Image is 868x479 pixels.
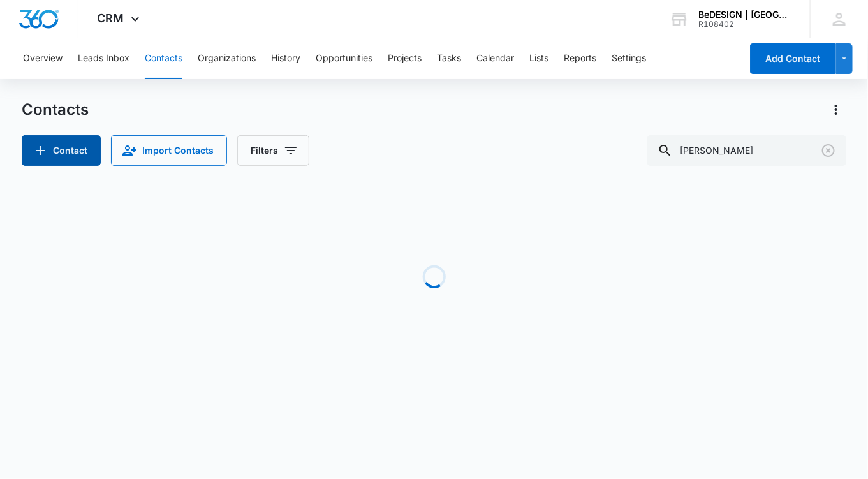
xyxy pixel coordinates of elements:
button: Lists [529,38,548,79]
button: Clear [818,140,839,161]
input: Search Contacts [647,135,846,166]
h1: Contacts [22,100,89,119]
button: Reports [564,38,596,79]
button: Contacts [145,38,182,79]
button: Filters [237,135,309,166]
button: Opportunities [316,38,372,79]
div: account name [698,10,791,20]
button: Projects [388,38,422,79]
button: Actions [826,99,846,120]
button: Add Contact [22,135,101,166]
button: Tasks [437,38,461,79]
button: Organizations [198,38,256,79]
button: Add Contact [750,43,836,74]
button: History [271,38,300,79]
button: Calendar [476,38,514,79]
button: Overview [23,38,63,79]
button: Import Contacts [111,135,227,166]
button: Leads Inbox [78,38,129,79]
button: Settings [612,38,646,79]
div: account id [698,20,791,29]
span: CRM [98,11,124,25]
